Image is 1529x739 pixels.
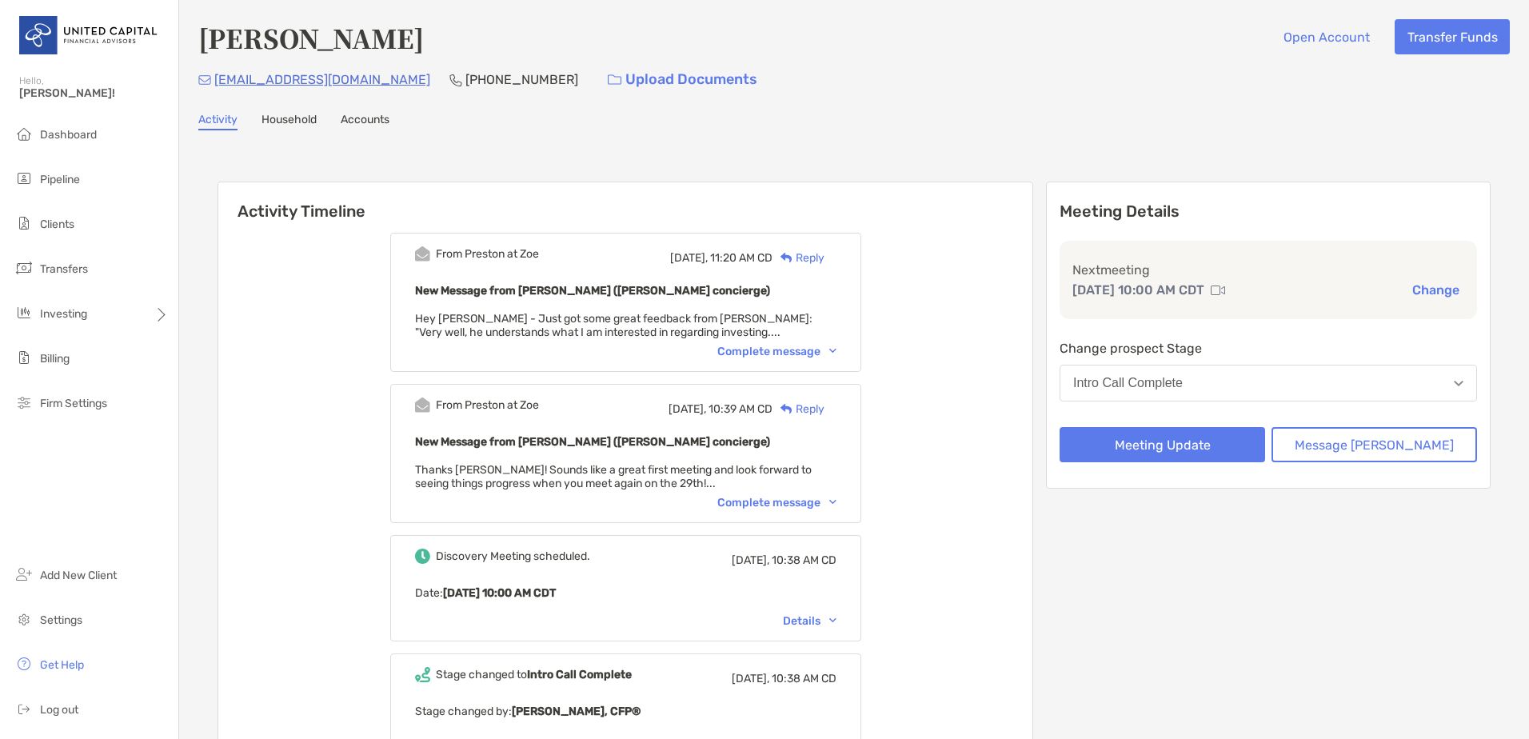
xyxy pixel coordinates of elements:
[1272,427,1477,462] button: Message [PERSON_NAME]
[218,182,1032,221] h6: Activity Timeline
[415,701,836,721] p: Stage changed by:
[597,62,768,97] a: Upload Documents
[1072,260,1464,280] p: Next meeting
[772,553,836,567] span: 10:38 AM CD
[732,553,769,567] span: [DATE],
[14,348,34,367] img: billing icon
[415,312,812,339] span: Hey [PERSON_NAME] - Just got some great feedback from [PERSON_NAME]: "Very well, he understands w...
[829,500,836,505] img: Chevron icon
[14,303,34,322] img: investing icon
[772,672,836,685] span: 10:38 AM CD
[415,463,812,490] span: Thanks [PERSON_NAME]! Sounds like a great first meeting and look forward to seeing things progres...
[14,565,34,584] img: add_new_client icon
[14,609,34,629] img: settings icon
[415,246,430,262] img: Event icon
[40,262,88,276] span: Transfers
[40,218,74,231] span: Clients
[669,402,706,416] span: [DATE],
[780,253,792,263] img: Reply icon
[1060,202,1477,222] p: Meeting Details
[40,128,97,142] span: Dashboard
[40,307,87,321] span: Investing
[443,586,556,600] b: [DATE] 10:00 AM CDT
[14,699,34,718] img: logout icon
[14,258,34,278] img: transfers icon
[40,569,117,582] span: Add New Client
[436,549,590,563] div: Discovery Meeting scheduled.
[436,398,539,412] div: From Preston at Zoe
[415,549,430,564] img: Event icon
[40,352,70,366] span: Billing
[670,251,708,265] span: [DATE],
[415,583,836,603] p: Date :
[717,345,836,358] div: Complete message
[19,86,169,100] span: [PERSON_NAME]!
[1211,284,1225,297] img: communication type
[465,70,578,90] p: [PHONE_NUMBER]
[14,124,34,143] img: dashboard icon
[1395,19,1510,54] button: Transfer Funds
[608,74,621,86] img: button icon
[527,668,632,681] b: Intro Call Complete
[198,19,424,56] h4: [PERSON_NAME]
[449,74,462,86] img: Phone Icon
[14,654,34,673] img: get-help icon
[732,672,769,685] span: [DATE],
[1073,376,1183,390] div: Intro Call Complete
[198,113,238,130] a: Activity
[772,250,824,266] div: Reply
[1060,427,1265,462] button: Meeting Update
[436,247,539,261] div: From Preston at Zoe
[14,393,34,412] img: firm-settings icon
[717,496,836,509] div: Complete message
[512,705,641,718] b: [PERSON_NAME], CFP®
[341,113,389,130] a: Accounts
[40,173,80,186] span: Pipeline
[829,618,836,623] img: Chevron icon
[772,401,824,417] div: Reply
[14,214,34,233] img: clients icon
[783,614,836,628] div: Details
[40,658,84,672] span: Get Help
[40,397,107,410] span: Firm Settings
[415,667,430,682] img: Event icon
[415,284,770,298] b: New Message from [PERSON_NAME] ([PERSON_NAME] concierge)
[780,404,792,414] img: Reply icon
[1060,338,1477,358] p: Change prospect Stage
[198,75,211,85] img: Email Icon
[40,613,82,627] span: Settings
[214,70,430,90] p: [EMAIL_ADDRESS][DOMAIN_NAME]
[436,668,632,681] div: Stage changed to
[709,402,772,416] span: 10:39 AM CD
[1072,280,1204,300] p: [DATE] 10:00 AM CDT
[1454,381,1463,386] img: Open dropdown arrow
[829,349,836,354] img: Chevron icon
[261,113,317,130] a: Household
[40,703,78,717] span: Log out
[1407,282,1464,298] button: Change
[415,435,770,449] b: New Message from [PERSON_NAME] ([PERSON_NAME] concierge)
[14,169,34,188] img: pipeline icon
[19,6,159,64] img: United Capital Logo
[710,251,772,265] span: 11:20 AM CD
[1271,19,1382,54] button: Open Account
[415,397,430,413] img: Event icon
[1060,365,1477,401] button: Intro Call Complete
